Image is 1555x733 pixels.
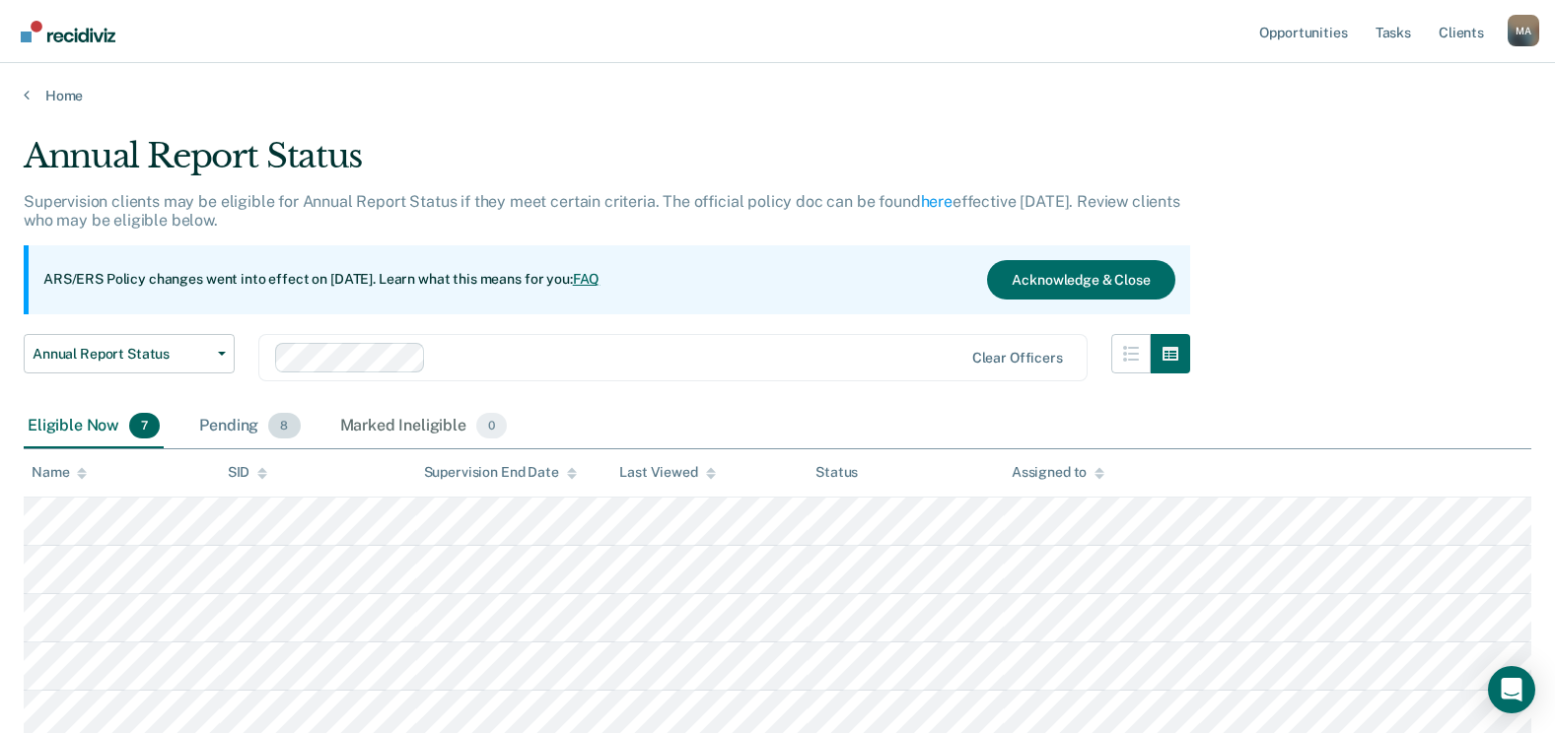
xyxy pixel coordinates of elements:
[24,136,1190,192] div: Annual Report Status
[24,87,1531,104] a: Home
[21,21,115,42] img: Recidiviz
[24,192,1180,230] p: Supervision clients may be eligible for Annual Report Status if they meet certain criteria. The o...
[336,405,512,448] div: Marked Ineligible0
[1012,464,1104,481] div: Assigned to
[195,405,304,448] div: Pending8
[1508,15,1539,46] div: M A
[619,464,715,481] div: Last Viewed
[972,350,1063,366] div: Clear officers
[33,346,210,363] span: Annual Report Status
[24,405,164,448] div: Eligible Now7
[1508,15,1539,46] button: Profile dropdown button
[43,270,600,290] p: ARS/ERS Policy changes went into effect on [DATE]. Learn what this means for you:
[268,413,300,438] span: 8
[1488,666,1535,713] div: Open Intercom Messenger
[987,260,1174,300] button: Acknowledge & Close
[32,464,87,481] div: Name
[24,334,235,373] button: Annual Report Status
[228,464,268,481] div: SID
[129,413,160,438] span: 7
[921,192,953,211] a: here
[815,464,858,481] div: Status
[476,413,507,438] span: 0
[573,271,601,287] a: FAQ
[424,464,577,481] div: Supervision End Date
